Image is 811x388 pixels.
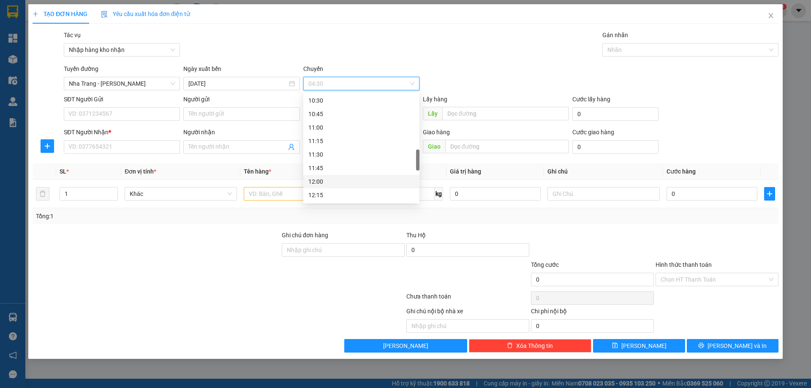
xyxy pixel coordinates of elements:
span: Lấy [423,107,442,120]
span: SL [60,168,66,175]
div: 10:45 [308,109,414,119]
span: Duyên [70,38,89,46]
span: Thu Hộ [406,232,426,239]
span: [PERSON_NAME] [383,341,428,350]
div: Tổng: 1 [36,212,313,221]
div: 10:30 [308,96,414,105]
div: Chi phí nội bộ [531,307,654,319]
span: Tổng cước [531,261,559,268]
span: plus [765,190,775,197]
input: 0 [450,187,541,201]
span: Chị Thủy Chả [3,38,44,46]
label: Cước giao hàng [572,129,614,136]
span: Xóa Thông tin [516,341,553,350]
span: [PERSON_NAME] và In [708,341,767,350]
button: [PERSON_NAME] [344,339,467,353]
div: SĐT Người Nhận [64,128,180,137]
div: Tuyến đường [64,64,180,77]
div: Người nhận [183,128,299,137]
span: printer [698,342,704,349]
span: Khác [130,187,232,200]
input: Ghi Chú [547,187,660,201]
label: Tác vụ [64,32,81,38]
input: VD: Bàn, Ghế [244,187,356,201]
span: Cước hàng [667,168,696,175]
input: Cước giao hàng [572,140,659,154]
span: VP [PERSON_NAME] [70,20,121,36]
p: Số lượng [48,59,85,67]
span: Nha Trang - Phan Rang [69,77,175,90]
div: 11:00 [308,123,414,132]
span: close [767,12,774,19]
div: Ghi chú nội bộ nhà xe [406,307,529,319]
span: TẠO ĐƠN HÀNG [33,11,87,17]
div: 12:00 [308,177,414,186]
th: Ghi chú [544,163,663,180]
span: save [612,342,618,349]
button: printer[PERSON_NAME] và In [687,339,778,353]
span: 04:30 [308,77,414,90]
button: plus [41,139,54,153]
button: delete [36,187,49,201]
input: Dọc đường [445,140,569,153]
input: Nhập ghi chú [406,319,529,333]
input: Cước lấy hàng [572,107,659,121]
span: Giá trị hàng [450,168,481,175]
p: Cước hàng [86,59,123,67]
div: 11:30 [308,150,414,159]
div: 11:45 [308,163,414,173]
input: Dọc đường [442,107,569,120]
strong: Nhà xe Đức lộc [28,5,98,16]
button: plus [764,187,775,201]
label: Ghi chú đơn hàng [282,232,328,239]
span: Giao [423,140,445,153]
span: Đơn vị tính [125,168,156,175]
div: Chưa thanh toán [405,292,530,307]
strong: Gửi: [3,20,68,36]
span: plus [41,143,54,149]
span: Yêu cầu xuất hóa đơn điện tử [101,11,190,17]
span: Lấy hàng [423,96,447,103]
span: Giao hàng [423,129,450,136]
span: 0935120191 [3,47,41,55]
span: delete [507,342,513,349]
p: Tên hàng [3,59,47,67]
div: Chuyến [303,64,419,77]
label: Gán nhãn [602,32,628,38]
span: plus [33,11,38,17]
div: Người gửi [183,95,299,104]
input: 12/08/2025 [188,79,287,88]
span: [PERSON_NAME] [621,341,667,350]
span: VP CT3 [GEOGRAPHIC_DATA] [3,20,68,36]
button: Close [759,4,783,28]
div: Ngày xuất bến [183,64,299,77]
span: kg [435,187,443,201]
span: Nhập hàng kho nhận [69,43,175,56]
span: 0918530010 [70,47,108,55]
label: Cước lấy hàng [572,96,610,103]
label: Hình thức thanh toán [656,261,712,268]
strong: Nhận: [70,20,121,36]
div: 12:15 [308,190,414,200]
button: deleteXóa Thông tin [469,339,592,353]
div: SĐT Người Gửi [64,95,180,104]
img: icon [101,11,108,18]
input: Ghi chú đơn hàng [282,243,405,257]
span: Tên hàng [244,168,271,175]
span: user-add [288,144,295,150]
button: save[PERSON_NAME] [593,339,685,353]
div: 11:15 [308,136,414,146]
